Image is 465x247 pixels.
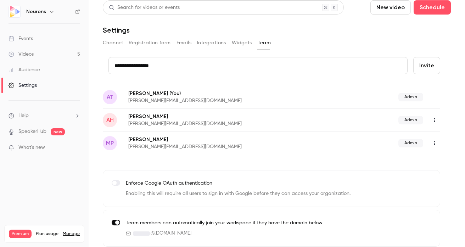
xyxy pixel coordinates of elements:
[128,143,320,150] p: [PERSON_NAME][EMAIL_ADDRESS][DOMAIN_NAME]
[128,120,320,127] p: [PERSON_NAME][EMAIL_ADDRESS][DOMAIN_NAME]
[18,144,45,151] span: What's new
[106,139,114,147] span: MP
[9,82,37,89] div: Settings
[18,112,29,119] span: Help
[9,66,40,73] div: Audience
[414,0,451,15] button: Schedule
[126,219,323,227] p: Team members can automatically join your workspace if they have the domain below
[128,97,320,104] p: [PERSON_NAME][EMAIL_ADDRESS][DOMAIN_NAME]
[126,190,351,197] p: Enabling this will require all users to sign in with Google before they can access your organizat...
[106,116,114,124] span: AH
[413,57,440,74] button: Invite
[18,128,46,135] a: SpeakerHub
[9,112,80,119] li: help-dropdown-opener
[9,6,20,17] img: Neurons
[177,37,191,49] button: Emails
[63,231,80,237] a: Manage
[72,145,80,151] iframe: Noticeable Trigger
[197,37,226,49] button: Integrations
[128,90,320,97] p: [PERSON_NAME]
[103,26,130,34] h1: Settings
[168,90,181,97] span: (You)
[398,116,423,124] span: Admin
[9,51,34,58] div: Videos
[398,93,423,101] span: Admin
[128,136,320,143] p: [PERSON_NAME]
[103,37,123,49] button: Channel
[126,180,351,187] p: Enforce Google OAuth authentication
[370,0,411,15] button: New video
[128,113,320,120] p: [PERSON_NAME]
[129,37,171,49] button: Registration form
[258,37,271,49] button: Team
[26,8,46,15] h6: Neurons
[107,93,113,101] span: AT
[51,128,65,135] span: new
[232,37,252,49] button: Widgets
[36,231,58,237] span: Plan usage
[109,4,180,11] div: Search for videos or events
[151,230,191,237] span: @ [DOMAIN_NAME]
[9,230,32,238] span: Premium
[9,35,33,42] div: Events
[398,139,423,147] span: Admin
